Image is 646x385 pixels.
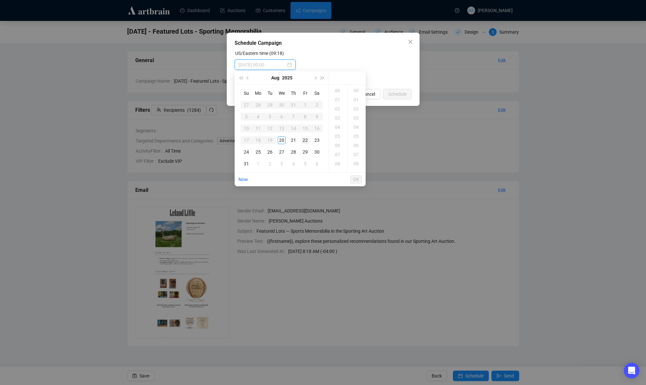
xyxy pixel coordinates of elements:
div: 12 [266,125,274,132]
div: 09 [349,168,365,177]
td: 2025-08-16 [311,123,323,134]
div: 06 [349,141,365,150]
td: 2025-08-05 [264,111,276,123]
div: 19 [266,136,274,144]
div: 03 [349,113,365,123]
div: 4 [254,113,262,121]
th: Tu [264,87,276,99]
div: 06 [330,141,346,150]
td: 2025-08-19 [264,134,276,146]
td: 2025-08-20 [276,134,288,146]
div: 28 [254,101,262,109]
label: US/Eastern time (09:18) [235,51,284,56]
td: 2025-08-02 [311,99,323,111]
td: 2025-09-06 [311,158,323,170]
td: 2025-07-29 [264,99,276,111]
span: close [408,39,413,44]
div: 14 [290,125,297,132]
td: 2025-08-10 [240,123,252,134]
div: 3 [278,160,286,168]
td: 2025-08-04 [252,111,264,123]
div: 00 [349,86,365,95]
td: 2025-08-24 [240,146,252,158]
div: 13 [278,125,286,132]
td: 2025-07-28 [252,99,264,111]
div: 30 [278,101,286,109]
td: 2025-07-30 [276,99,288,111]
button: Close [405,37,416,47]
div: 6 [278,113,286,121]
div: 30 [313,148,321,156]
div: 16 [313,125,321,132]
td: 2025-08-22 [299,134,311,146]
td: 2025-08-15 [299,123,311,134]
a: Now [239,177,248,182]
div: 18 [254,136,262,144]
th: Sa [311,87,323,99]
div: 6 [313,160,321,168]
button: Choose a month [271,71,279,84]
div: 02 [330,104,346,113]
div: 09 [330,168,346,177]
td: 2025-08-26 [264,146,276,158]
button: Previous month (PageUp) [244,71,252,84]
div: 29 [301,148,309,156]
td: 2025-09-03 [276,158,288,170]
div: 21 [290,136,297,144]
td: 2025-08-14 [288,123,299,134]
td: 2025-08-21 [288,134,299,146]
div: 04 [330,123,346,132]
td: 2025-08-28 [288,146,299,158]
div: 2 [266,160,274,168]
div: 08 [349,159,365,168]
div: 27 [242,101,250,109]
div: 07 [330,150,346,159]
div: 05 [330,132,346,141]
button: Schedule [383,89,412,99]
div: 29 [266,101,274,109]
button: Choose a year [282,71,292,84]
div: 3 [242,113,250,121]
td: 2025-08-29 [299,146,311,158]
div: 31 [290,101,297,109]
div: 00 [330,86,346,95]
button: Cancel [356,89,380,99]
td: 2025-07-31 [288,99,299,111]
div: 01 [349,95,365,104]
td: 2025-08-06 [276,111,288,123]
div: 1 [301,101,309,109]
div: 01 [330,95,346,104]
div: 17 [242,136,250,144]
td: 2025-08-03 [240,111,252,123]
th: We [276,87,288,99]
div: 31 [242,160,250,168]
div: 8 [301,113,309,121]
td: 2025-08-30 [311,146,323,158]
div: 2 [313,101,321,109]
div: 23 [313,136,321,144]
div: 05 [349,132,365,141]
div: 04 [349,123,365,132]
div: 5 [266,113,274,121]
td: 2025-08-18 [252,134,264,146]
div: 1 [254,160,262,168]
th: Su [240,87,252,99]
td: 2025-09-02 [264,158,276,170]
td: 2025-09-05 [299,158,311,170]
th: Th [288,87,299,99]
div: Open Intercom Messenger [624,363,639,378]
div: 26 [266,148,274,156]
span: Cancel [361,91,375,98]
td: 2025-08-07 [288,111,299,123]
div: 20 [278,136,286,144]
td: 2025-08-12 [264,123,276,134]
td: 2025-08-08 [299,111,311,123]
div: 22 [301,136,309,144]
div: 28 [290,148,297,156]
button: Next month (PageDown) [311,71,319,84]
td: 2025-07-27 [240,99,252,111]
button: Last year (Control + left) [237,71,244,84]
td: 2025-08-17 [240,134,252,146]
td: 2025-08-27 [276,146,288,158]
div: 27 [278,148,286,156]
